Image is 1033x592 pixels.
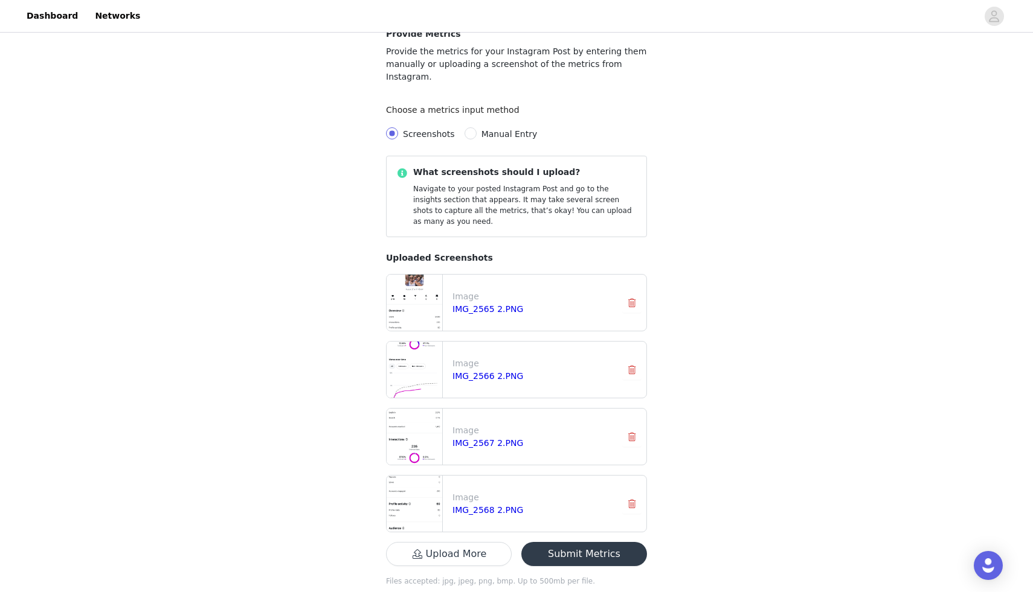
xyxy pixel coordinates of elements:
[452,371,523,381] a: IMG_2566 2.PNG
[452,304,523,314] a: IMG_2565 2.PNG
[386,550,512,559] span: Upload More
[19,2,85,30] a: Dashboard
[521,542,647,566] button: Submit Metrics
[988,7,1000,26] div: avatar
[387,342,442,398] img: file
[386,252,647,264] p: Uploaded Screenshots
[403,129,455,139] span: Screenshots
[452,424,613,437] p: Image
[386,576,647,587] p: Files accepted: jpg, jpeg, png, bmp. Up to 500mb per file.
[386,45,647,83] p: Provide the metrics for your Instagram Post by entering them manually or uploading a screenshot o...
[481,129,538,139] span: Manual Entry
[452,357,613,370] p: Image
[386,28,647,40] h4: Provide Metrics
[413,183,637,227] p: Navigate to your posted Instagram Post and go to the insights section that appears. It may take s...
[452,290,613,303] p: Image
[88,2,147,30] a: Networks
[386,105,526,115] label: Choose a metrics input method
[974,551,1003,580] div: Open Intercom Messenger
[452,438,523,448] a: IMG_2567 2.PNG
[387,476,442,532] img: file
[387,275,442,331] img: file
[413,166,637,179] p: What screenshots should I upload?
[387,409,442,465] img: file
[452,491,613,504] p: Image
[452,505,523,515] a: IMG_2568 2.PNG
[386,542,512,566] button: Upload More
